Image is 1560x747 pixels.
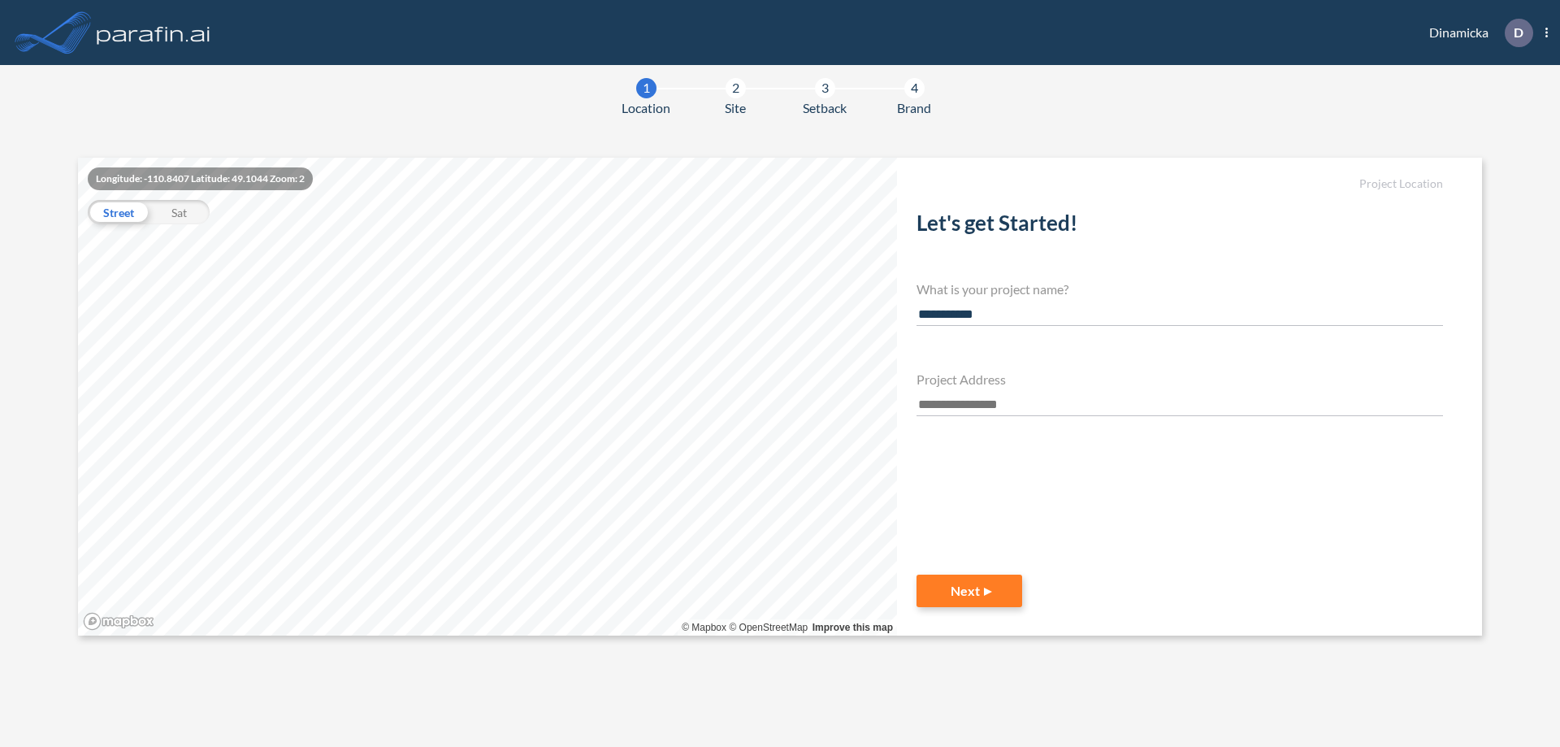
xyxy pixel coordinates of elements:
div: Dinamicka [1405,19,1548,47]
div: 2 [726,78,746,98]
span: Setback [803,98,847,118]
a: OpenStreetMap [729,622,808,633]
button: Next [916,575,1022,607]
div: Longitude: -110.8407 Latitude: 49.1044 Zoom: 2 [88,167,313,190]
a: Mapbox homepage [83,612,154,631]
div: 1 [636,78,656,98]
img: logo [93,16,214,49]
a: Mapbox [682,622,726,633]
div: 3 [815,78,835,98]
h2: Let's get Started! [916,211,1443,242]
a: Improve this map [812,622,893,633]
div: 4 [904,78,925,98]
span: Location [622,98,670,118]
canvas: Map [78,158,897,636]
h5: Project Location [916,177,1443,191]
div: Sat [149,200,210,224]
h4: What is your project name? [916,281,1443,297]
span: Brand [897,98,931,118]
h4: Project Address [916,371,1443,387]
p: D [1514,25,1523,40]
div: Street [88,200,149,224]
span: Site [725,98,746,118]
